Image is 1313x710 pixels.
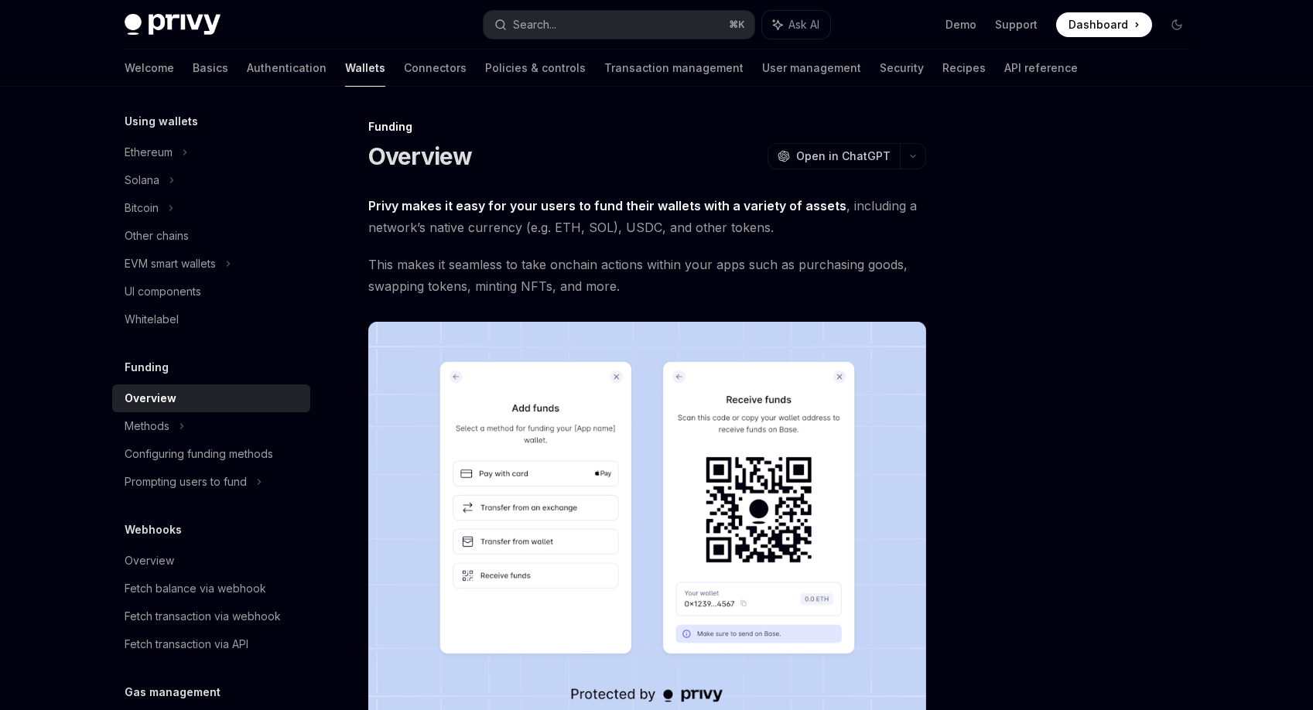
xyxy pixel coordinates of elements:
div: Overview [125,551,174,570]
a: User management [762,49,861,87]
a: Security [880,49,924,87]
div: Ethereum [125,143,173,162]
a: Wallets [345,49,385,87]
span: This makes it seamless to take onchain actions within your apps such as purchasing goods, swappin... [368,254,926,297]
a: Other chains [112,222,310,250]
button: Toggle dark mode [1164,12,1189,37]
strong: Privy makes it easy for your users to fund their wallets with a variety of assets [368,198,846,213]
div: Fetch transaction via API [125,635,248,654]
a: Demo [945,17,976,32]
div: Bitcoin [125,199,159,217]
a: Whitelabel [112,306,310,333]
div: Other chains [125,227,189,245]
a: Policies & controls [485,49,586,87]
a: Overview [112,547,310,575]
div: Methods [125,417,169,435]
h5: Webhooks [125,521,182,539]
div: EVM smart wallets [125,254,216,273]
button: Open in ChatGPT [768,143,900,169]
h5: Using wallets [125,112,198,131]
span: Dashboard [1069,17,1128,32]
div: Fetch balance via webhook [125,579,266,598]
div: UI components [125,282,201,301]
a: Transaction management [604,49,744,87]
button: Ask AI [762,11,830,39]
div: Prompting users to fund [125,473,247,491]
a: UI components [112,278,310,306]
a: API reference [1004,49,1078,87]
button: Search...⌘K [484,11,754,39]
img: dark logo [125,14,221,36]
div: Funding [368,119,926,135]
a: Fetch balance via webhook [112,575,310,602]
span: Open in ChatGPT [796,148,891,164]
div: Fetch transaction via webhook [125,607,281,626]
a: Fetch transaction via webhook [112,602,310,630]
span: , including a network’s native currency (e.g. ETH, SOL), USDC, and other tokens. [368,195,926,238]
a: Authentication [247,49,327,87]
div: Solana [125,171,159,189]
div: Whitelabel [125,310,179,329]
a: Basics [193,49,228,87]
a: Fetch transaction via API [112,630,310,658]
h1: Overview [368,142,473,170]
a: Overview [112,384,310,412]
a: Configuring funding methods [112,440,310,468]
div: Configuring funding methods [125,445,273,463]
a: Dashboard [1056,12,1152,37]
span: Ask AI [788,17,819,32]
div: Overview [125,389,176,408]
div: Search... [513,15,556,34]
a: Connectors [404,49,467,87]
h5: Gas management [125,683,221,701]
a: Welcome [125,49,174,87]
a: Support [995,17,1038,32]
h5: Funding [125,358,169,377]
a: Recipes [942,49,986,87]
span: ⌘ K [729,19,745,31]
